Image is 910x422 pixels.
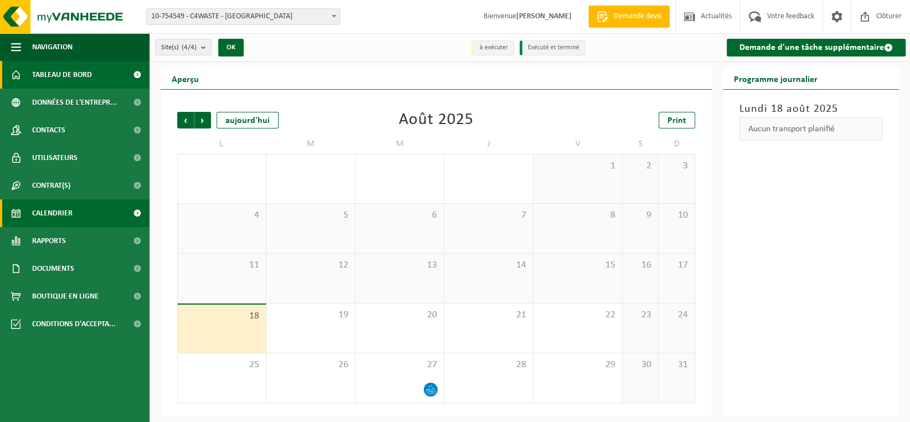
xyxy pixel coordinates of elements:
count: (4/4) [182,44,197,51]
span: Tableau de bord [32,61,92,89]
span: Conditions d'accepta... [32,310,116,338]
span: 23 [628,309,652,321]
a: Print [659,112,695,128]
span: Données de l'entrepr... [32,89,117,116]
span: 24 [664,309,689,321]
span: 31 [664,359,689,371]
span: 18 [183,310,260,322]
td: L [177,134,266,154]
span: Rapports [32,227,66,255]
td: V [533,134,623,154]
td: J [444,134,533,154]
td: M [266,134,356,154]
span: Calendrier [32,199,73,227]
span: Navigation [32,33,73,61]
span: 5 [272,209,349,222]
span: Suivant [194,112,211,128]
span: 9 [628,209,652,222]
h2: Aperçu [161,68,210,89]
span: 19 [272,309,349,321]
div: aujourd'hui [217,112,279,128]
span: 2 [628,160,652,172]
span: 14 [450,259,527,271]
span: 13 [361,259,439,271]
span: 15 [539,259,616,271]
span: 11 [183,259,260,271]
span: 26 [272,359,349,371]
span: 7 [450,209,527,222]
span: Documents [32,255,74,282]
button: Site(s)(4/4) [155,39,212,55]
td: D [659,134,695,154]
span: 27 [361,359,439,371]
span: 10-754549 - C4WASTE - MONT-SUR-MARCHIENNE [146,8,340,25]
a: Demande d'une tâche supplémentaire [727,39,906,56]
span: Boutique en ligne [32,282,99,310]
span: 22 [539,309,616,321]
li: Exécuté et terminé [520,40,585,55]
span: 4 [183,209,260,222]
td: M [356,134,445,154]
span: 16 [628,259,652,271]
span: 10-754549 - C4WASTE - MONT-SUR-MARCHIENNE [147,9,340,24]
div: Août 2025 [399,112,474,128]
span: Contrat(s) [32,172,70,199]
a: Demande devis [588,6,670,28]
span: 8 [539,209,616,222]
span: Demande devis [611,11,664,22]
h2: Programme journalier [723,68,829,89]
span: Site(s) [161,39,197,56]
span: 6 [361,209,439,222]
span: Contacts [32,116,65,144]
span: 10 [664,209,689,222]
strong: [PERSON_NAME] [516,12,572,20]
span: Print [667,116,686,125]
button: OK [218,39,244,56]
span: 21 [450,309,527,321]
div: Aucun transport planifié [739,117,882,141]
td: S [623,134,659,154]
li: à exécuter [471,40,514,55]
span: 30 [628,359,652,371]
h3: Lundi 18 août 2025 [739,101,882,117]
span: 20 [361,309,439,321]
span: 28 [450,359,527,371]
span: Précédent [177,112,194,128]
span: 12 [272,259,349,271]
span: 1 [539,160,616,172]
span: 17 [664,259,689,271]
span: 25 [183,359,260,371]
span: 3 [664,160,689,172]
span: Utilisateurs [32,144,78,172]
span: 29 [539,359,616,371]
